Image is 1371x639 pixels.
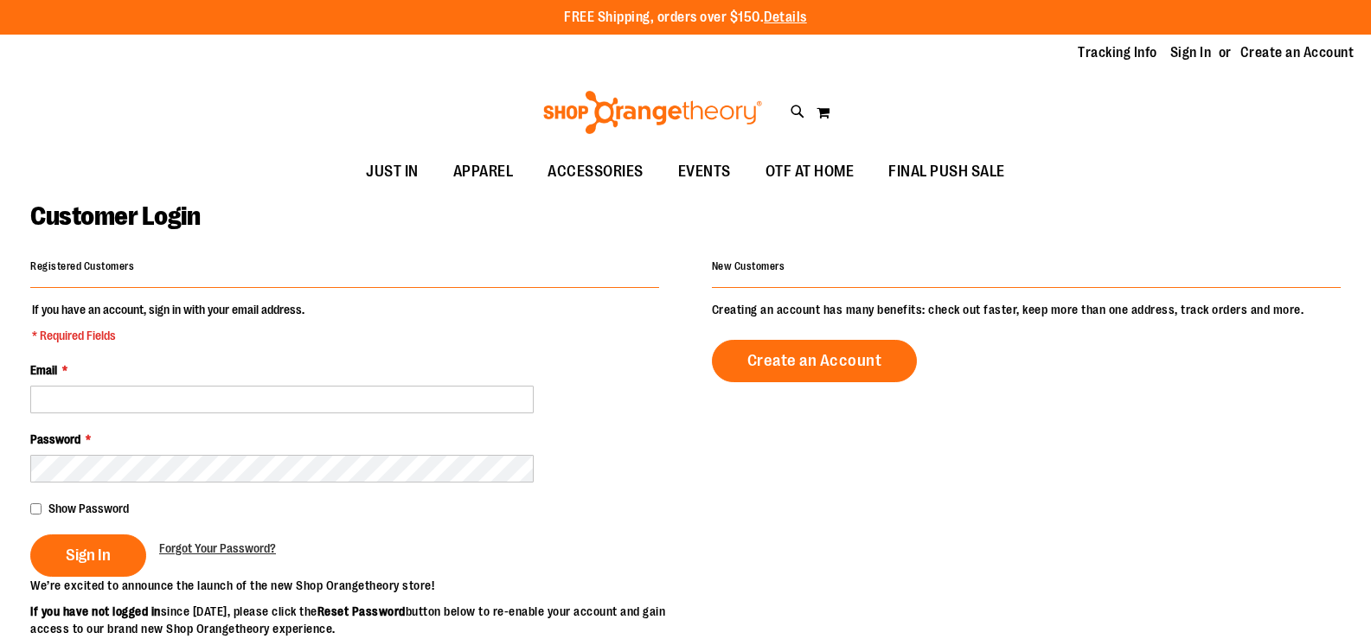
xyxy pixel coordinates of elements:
[30,577,686,594] p: We’re excited to announce the launch of the new Shop Orangetheory store!
[564,8,807,28] p: FREE Shipping, orders over $150.
[30,201,200,231] span: Customer Login
[766,152,855,191] span: OTF AT HOME
[30,603,686,637] p: since [DATE], please click the button below to re-enable your account and gain access to our bran...
[888,152,1005,191] span: FINAL PUSH SALE
[1170,43,1212,62] a: Sign In
[30,363,57,377] span: Email
[871,152,1022,192] a: FINAL PUSH SALE
[159,541,276,555] span: Forgot Your Password?
[317,604,406,618] strong: Reset Password
[30,432,80,446] span: Password
[747,351,882,370] span: Create an Account
[159,540,276,557] a: Forgot Your Password?
[32,327,304,344] span: * Required Fields
[712,260,785,272] strong: New Customers
[436,152,531,192] a: APPAREL
[366,152,419,191] span: JUST IN
[548,152,644,191] span: ACCESSORIES
[1240,43,1355,62] a: Create an Account
[712,301,1341,318] p: Creating an account has many benefits: check out faster, keep more than one address, track orders...
[1078,43,1157,62] a: Tracking Info
[661,152,748,192] a: EVENTS
[349,152,436,192] a: JUST IN
[678,152,731,191] span: EVENTS
[748,152,872,192] a: OTF AT HOME
[530,152,661,192] a: ACCESSORIES
[48,502,129,515] span: Show Password
[30,301,306,344] legend: If you have an account, sign in with your email address.
[541,91,765,134] img: Shop Orangetheory
[712,340,918,382] a: Create an Account
[453,152,514,191] span: APPAREL
[30,604,161,618] strong: If you have not logged in
[764,10,807,25] a: Details
[30,534,146,577] button: Sign In
[30,260,134,272] strong: Registered Customers
[66,546,111,565] span: Sign In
